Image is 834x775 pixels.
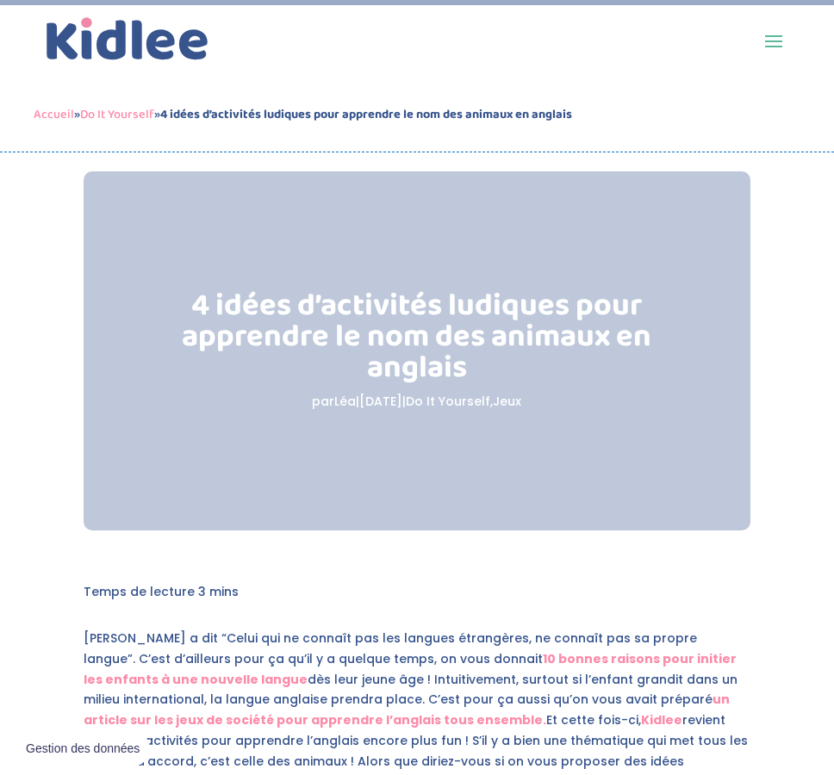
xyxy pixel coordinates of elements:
[16,731,150,767] button: Gestion des données
[359,393,402,410] span: [DATE]
[160,104,572,125] strong: 4 idées d’activités ludiques pour apprendre le nom des animaux en anglais
[80,104,154,125] a: Do It Yourself
[155,290,680,392] h1: 4 idées d’activités ludiques pour apprendre le nom des animaux en anglais
[406,393,490,410] a: Do It Yourself
[34,104,74,125] a: Accueil
[34,104,572,125] span: » »
[26,741,140,757] span: Gestion des données
[84,650,737,688] a: 10 bonnes raisons pour initier les enfants à une nouvelle langue
[493,393,521,410] a: Jeux
[641,711,682,728] a: Kidlee
[155,392,680,412] p: par | | ,
[334,393,356,410] a: Léa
